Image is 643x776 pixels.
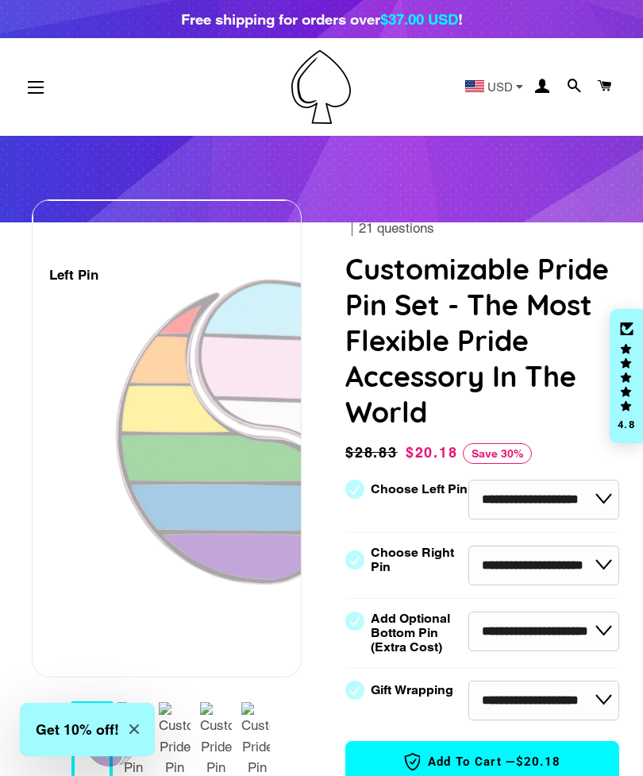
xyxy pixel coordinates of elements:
[487,81,513,93] span: USD
[181,8,463,30] div: Free shipping for orders over !
[617,419,636,430] div: 4.8
[33,200,301,677] div: 1 / 7
[380,10,458,28] span: $37.00 USD
[610,309,643,444] div: Click to open Judge.me floating reviews tab
[291,50,351,124] img: Pin-Ace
